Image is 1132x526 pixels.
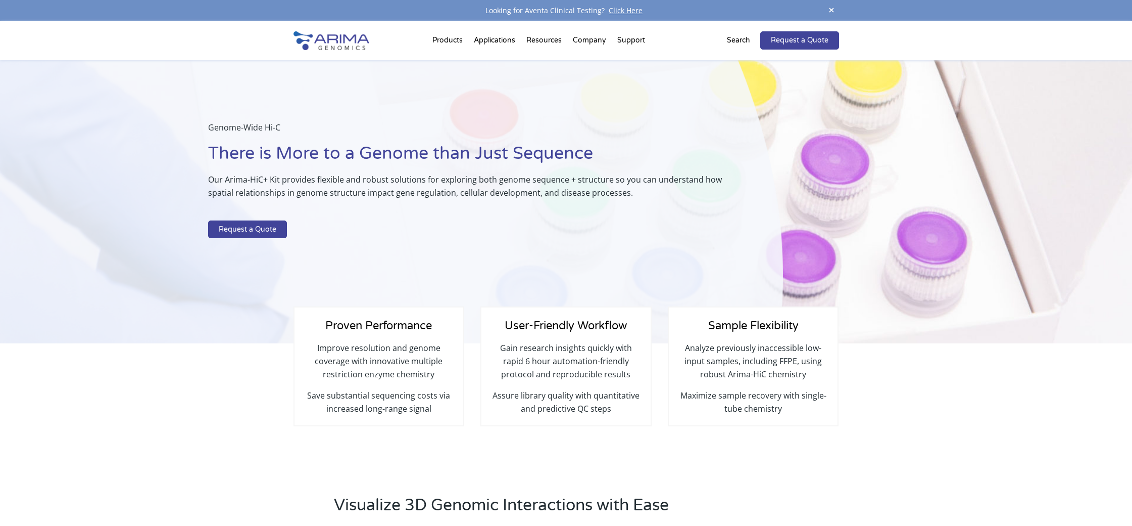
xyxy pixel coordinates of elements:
[305,389,453,415] p: Save substantial sequencing costs via increased long-range signal
[760,31,839,50] a: Request a Quote
[708,319,799,332] span: Sample Flexibility
[305,341,453,389] p: Improve resolution and genome coverage with innovative multiple restriction enzyme chemistry
[727,34,750,47] p: Search
[679,341,827,389] p: Analyze previously inaccessible low-input samples, including FFPE, using robust Arima-HiC chemistry
[679,389,827,415] p: Maximize sample recovery with single-tube chemistry
[505,319,627,332] span: User-Friendly Workflow
[334,494,839,524] h2: Visualize 3D Genomic Interactions with Ease
[325,319,432,332] span: Proven Performance
[208,173,732,207] p: Our Arima-HiC+ Kit provides flexible and robust solutions for exploring both genome sequence + st...
[293,31,369,50] img: Arima-Genomics-logo
[208,121,732,142] p: Genome-Wide Hi-C
[208,142,732,173] h1: There is More to a Genome than Just Sequence
[293,4,839,17] div: Looking for Aventa Clinical Testing?
[208,221,287,239] a: Request a Quote
[491,341,640,389] p: Gain research insights quickly with rapid 6 hour automation-friendly protocol and reproducible re...
[491,389,640,415] p: Assure library quality with quantitative and predictive QC steps
[605,6,647,15] a: Click Here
